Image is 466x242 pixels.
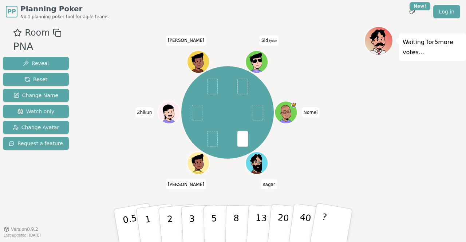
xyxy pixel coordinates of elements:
span: Click to change your name [260,36,279,46]
button: New! [406,5,419,18]
button: Request a feature [3,137,69,150]
span: Room [25,26,50,39]
span: Click to change your name [302,107,320,118]
div: New! [410,2,430,10]
span: Request a feature [9,140,63,147]
div: PNA [13,39,61,54]
span: Reveal [23,60,49,67]
a: Log in [433,5,460,18]
span: Planning Poker [20,4,108,14]
span: Last updated: [DATE] [4,233,41,237]
span: Reset [24,76,47,83]
span: No.1 planning poker tool for agile teams [20,14,108,20]
span: Watch only [17,108,55,115]
button: Version0.9.2 [4,226,38,232]
span: PP [7,7,16,16]
span: Click to change your name [261,179,277,190]
span: (you) [268,40,277,43]
span: Click to change your name [135,107,154,118]
button: Change Avatar [3,121,69,134]
span: Change Name [13,92,58,99]
span: Version 0.9.2 [11,226,38,232]
p: Waiting for 5 more votes... [403,37,462,57]
button: Change Name [3,89,69,102]
span: Click to change your name [166,36,206,46]
span: Change Avatar [13,124,59,131]
button: Reveal [3,57,69,70]
span: Click to change your name [166,179,206,190]
button: Reset [3,73,69,86]
button: Add as favourite [13,26,22,39]
a: PPPlanning PokerNo.1 planning poker tool for agile teams [6,4,108,20]
button: Click to change your avatar [246,51,267,72]
button: Watch only [3,105,69,118]
span: Nomel is the host [291,102,296,107]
